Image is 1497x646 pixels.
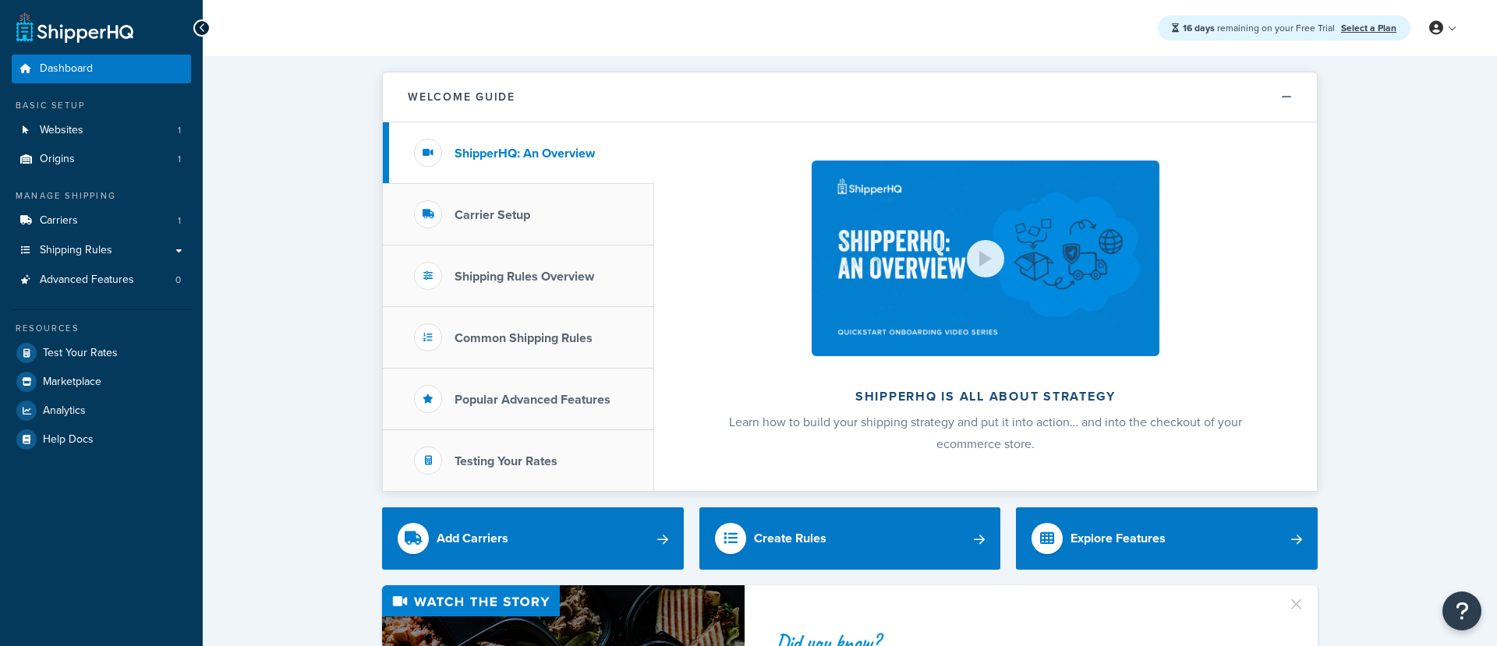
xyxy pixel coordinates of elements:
[1442,591,1481,630] button: Open Resource Center
[455,331,593,345] h3: Common Shipping Rules
[12,99,191,112] div: Basic Setup
[178,214,181,228] span: 1
[40,124,83,137] span: Websites
[455,146,595,161] h3: ShipperHQ: An Overview
[695,390,1276,404] h2: ShipperHQ is all about strategy
[12,207,191,235] a: Carriers1
[12,55,191,83] a: Dashboard
[437,528,508,549] div: Add Carriers
[383,72,1317,122] button: Welcome Guide
[12,339,191,367] a: Test Your Rates
[1016,507,1318,570] a: Explore Features
[40,62,93,76] span: Dashboard
[729,413,1242,453] span: Learn how to build your shipping strategy and put it into action… and into the checkout of your e...
[455,208,530,222] h3: Carrier Setup
[12,266,191,295] li: Advanced Features
[12,116,191,145] a: Websites1
[754,528,826,549] div: Create Rules
[12,207,191,235] li: Carriers
[382,507,684,570] a: Add Carriers
[40,153,75,166] span: Origins
[455,270,594,284] h3: Shipping Rules Overview
[43,404,86,418] span: Analytics
[1183,21,1337,35] span: remaining on your Free Trial
[178,124,181,137] span: 1
[178,153,181,166] span: 1
[12,425,191,454] a: Help Docs
[408,91,515,103] h2: Welcome Guide
[40,214,78,228] span: Carriers
[12,397,191,425] a: Analytics
[455,454,557,468] h3: Testing Your Rates
[1071,528,1166,549] div: Explore Features
[43,347,118,360] span: Test Your Rates
[175,274,181,287] span: 0
[12,189,191,203] div: Manage Shipping
[43,376,101,389] span: Marketplace
[1183,21,1215,35] strong: 16 days
[40,274,134,287] span: Advanced Features
[455,393,610,407] h3: Popular Advanced Features
[12,368,191,396] a: Marketplace
[40,244,112,257] span: Shipping Rules
[12,145,191,174] a: Origins1
[812,161,1159,356] img: ShipperHQ is all about strategy
[699,507,1001,570] a: Create Rules
[12,236,191,265] a: Shipping Rules
[43,433,94,447] span: Help Docs
[12,145,191,174] li: Origins
[12,116,191,145] li: Websites
[12,322,191,335] div: Resources
[12,266,191,295] a: Advanced Features0
[1341,21,1396,35] a: Select a Plan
